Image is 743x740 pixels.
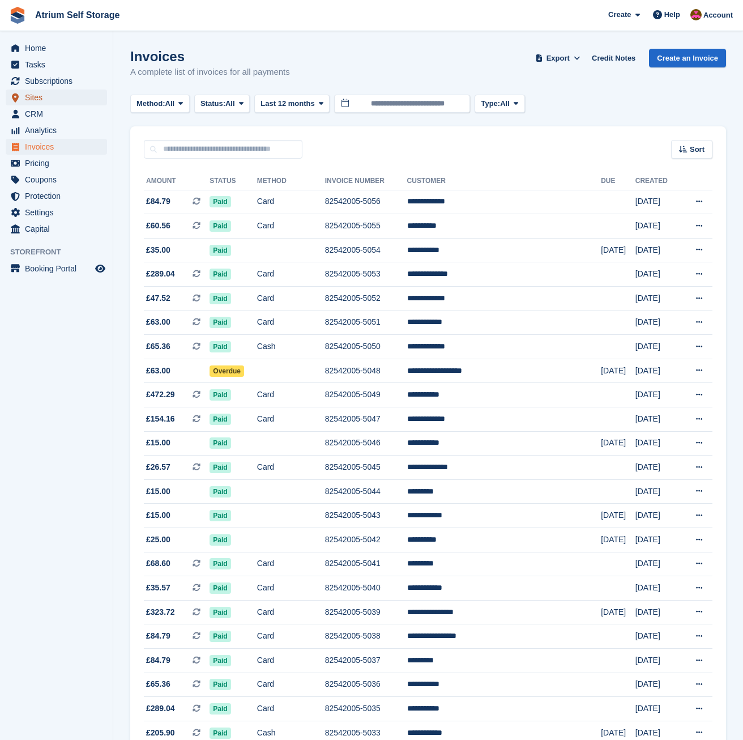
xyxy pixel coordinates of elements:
[481,98,500,109] span: Type:
[210,558,230,569] span: Paid
[635,456,680,480] td: [DATE]
[31,6,124,24] a: Atrium Self Storage
[257,697,325,721] td: Card
[257,262,325,287] td: Card
[325,673,407,697] td: 82542005-5036
[25,172,93,188] span: Coupons
[146,461,170,473] span: £26.57
[210,728,230,739] span: Paid
[146,654,170,666] span: £84.79
[635,287,680,311] td: [DATE]
[210,631,230,642] span: Paid
[146,316,170,328] span: £63.00
[25,122,93,138] span: Analytics
[635,311,680,335] td: [DATE]
[325,648,407,673] td: 82542005-5037
[325,262,407,287] td: 82542005-5053
[146,534,170,546] span: £25.00
[325,190,407,214] td: 82542005-5056
[325,624,407,649] td: 82542005-5038
[146,437,170,449] span: £15.00
[257,552,325,576] td: Card
[257,673,325,697] td: Card
[225,98,235,109] span: All
[325,383,407,407] td: 82542005-5049
[25,155,93,171] span: Pricing
[325,359,407,383] td: 82542005-5048
[25,90,93,105] span: Sites
[635,552,680,576] td: [DATE]
[635,697,680,721] td: [DATE]
[649,49,726,67] a: Create an Invoice
[635,335,680,359] td: [DATE]
[257,335,325,359] td: Cash
[325,287,407,311] td: 82542005-5052
[601,431,635,456] td: [DATE]
[25,57,93,73] span: Tasks
[210,437,230,449] span: Paid
[10,246,113,258] span: Storefront
[210,293,230,304] span: Paid
[690,144,704,155] span: Sort
[6,122,107,138] a: menu
[210,703,230,715] span: Paid
[257,456,325,480] td: Card
[146,195,170,207] span: £84.79
[25,261,93,277] span: Booking Portal
[325,697,407,721] td: 82542005-5035
[146,582,170,594] span: £35.57
[146,509,170,521] span: £15.00
[635,262,680,287] td: [DATE]
[6,221,107,237] a: menu
[93,262,107,275] a: Preview store
[635,431,680,456] td: [DATE]
[6,155,107,171] a: menu
[25,106,93,122] span: CRM
[194,95,250,113] button: Status: All
[146,244,170,256] span: £35.00
[257,172,325,190] th: Method
[146,268,175,280] span: £289.04
[601,600,635,624] td: [DATE]
[210,196,230,207] span: Paid
[146,630,170,642] span: £84.79
[200,98,225,109] span: Status:
[325,479,407,504] td: 82542005-5044
[6,172,107,188] a: menu
[257,648,325,673] td: Card
[703,10,733,21] span: Account
[6,188,107,204] a: menu
[210,486,230,497] span: Paid
[210,655,230,666] span: Paid
[146,292,170,304] span: £47.52
[6,40,107,56] a: menu
[325,172,407,190] th: Invoice Number
[325,311,407,335] td: 82542005-5051
[601,172,635,190] th: Due
[146,703,175,715] span: £289.04
[210,462,230,473] span: Paid
[635,479,680,504] td: [DATE]
[6,261,107,277] a: menu
[9,7,26,24] img: stora-icon-8386f47178a22dfd0bd8f6a31ec36ba5ce8667c1dd55bd0f319d3a0aa187defe.svg
[136,98,165,109] span: Method:
[210,414,230,425] span: Paid
[146,678,170,690] span: £65.36
[144,172,210,190] th: Amount
[475,95,524,113] button: Type: All
[635,648,680,673] td: [DATE]
[635,383,680,407] td: [DATE]
[325,238,407,262] td: 82542005-5054
[325,504,407,528] td: 82542005-5043
[6,205,107,220] a: menu
[210,510,230,521] span: Paid
[146,727,175,739] span: £205.90
[601,528,635,552] td: [DATE]
[257,287,325,311] td: Card
[257,576,325,601] td: Card
[210,679,230,690] span: Paid
[257,600,325,624] td: Card
[635,673,680,697] td: [DATE]
[407,172,601,190] th: Customer
[210,172,257,190] th: Status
